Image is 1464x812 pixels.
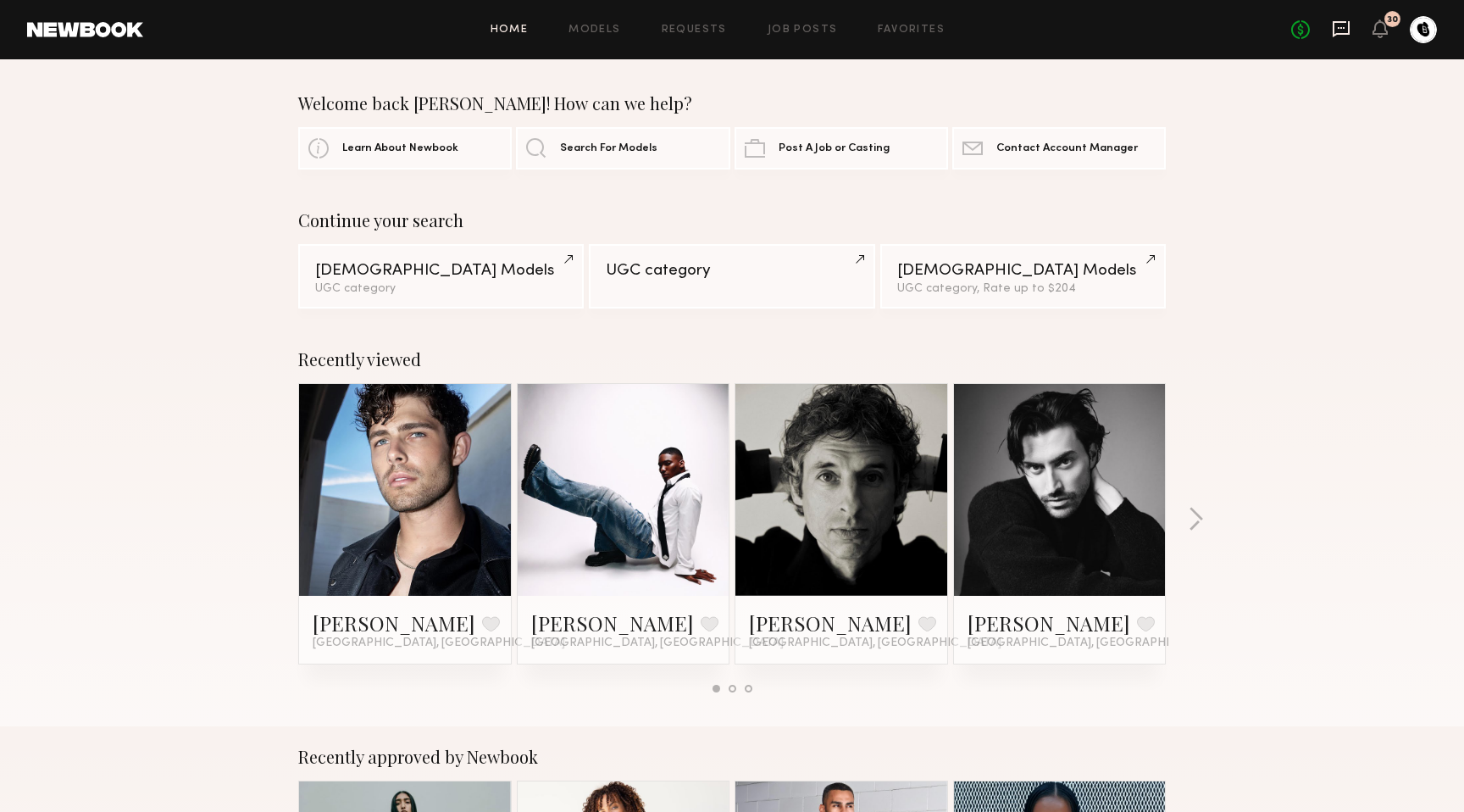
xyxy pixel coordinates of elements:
a: [PERSON_NAME] [968,609,1130,637]
span: [GEOGRAPHIC_DATA], [GEOGRAPHIC_DATA] [313,637,565,650]
div: UGC category, Rate up to $204 [897,283,1149,295]
div: [DEMOGRAPHIC_DATA] Models [315,263,567,279]
a: Home [491,25,529,36]
div: Recently viewed [298,349,1166,370]
a: [PERSON_NAME] [749,609,912,637]
span: Learn About Newbook [342,143,458,154]
span: [GEOGRAPHIC_DATA], [GEOGRAPHIC_DATA] [749,637,1001,650]
a: Search For Models [516,127,729,170]
span: Search For Models [560,143,657,154]
span: [GEOGRAPHIC_DATA], [GEOGRAPHIC_DATA] [531,637,784,650]
a: UGC category [589,244,874,309]
span: Post A Job or Casting [779,143,890,154]
a: Contact Account Manager [952,127,1166,170]
div: 30 [1387,15,1398,25]
a: [DEMOGRAPHIC_DATA] ModelsUGC category, Rate up to $204 [880,244,1166,309]
span: [GEOGRAPHIC_DATA], [GEOGRAPHIC_DATA] [968,637,1220,650]
a: [PERSON_NAME] [313,609,475,637]
a: [DEMOGRAPHIC_DATA] ModelsUGC category [298,244,584,309]
div: [DEMOGRAPHIC_DATA] Models [897,263,1149,279]
a: Job Posts [768,25,838,36]
a: [PERSON_NAME] [531,609,694,637]
a: Favorites [878,25,945,36]
span: Contact Account Manager [996,143,1138,154]
div: Continue your search [298,210,1166,231]
a: Post A Job or Casting [735,127,948,170]
div: UGC category [606,263,857,279]
a: Learn About Newbook [298,127,512,170]
div: UGC category [315,283,567,295]
div: Recently approved by Newbook [298,747,1166,767]
div: Welcome back [PERSON_NAME]! How can we help? [298,93,1166,114]
a: Requests [662,25,727,36]
a: Models [568,25,620,36]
